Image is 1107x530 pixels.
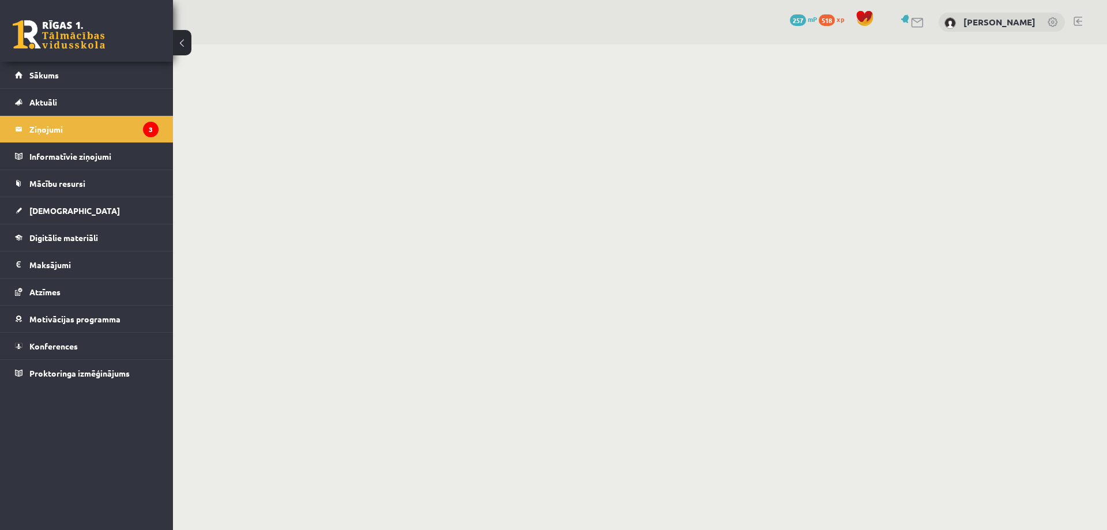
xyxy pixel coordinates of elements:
[15,170,159,197] a: Mācību resursi
[15,197,159,224] a: [DEMOGRAPHIC_DATA]
[15,251,159,278] a: Maksājumi
[15,62,159,88] a: Sākums
[29,314,121,324] span: Motivācijas programma
[29,116,159,142] legend: Ziņojumi
[837,14,844,24] span: xp
[819,14,835,26] span: 518
[29,232,98,243] span: Digitālie materiāli
[29,341,78,351] span: Konferences
[29,205,120,216] span: [DEMOGRAPHIC_DATA]
[29,97,57,107] span: Aktuāli
[15,333,159,359] a: Konferences
[15,89,159,115] a: Aktuāli
[143,122,159,137] i: 3
[819,14,850,24] a: 518 xp
[15,224,159,251] a: Digitālie materiāli
[29,287,61,297] span: Atzīmes
[15,360,159,386] a: Proktoringa izmēģinājums
[13,20,105,49] a: Rīgas 1. Tālmācības vidusskola
[29,143,159,170] legend: Informatīvie ziņojumi
[808,14,817,24] span: mP
[29,70,59,80] span: Sākums
[29,368,130,378] span: Proktoringa izmēģinājums
[29,178,85,189] span: Mācību resursi
[790,14,806,26] span: 257
[15,306,159,332] a: Motivācijas programma
[790,14,817,24] a: 257 mP
[29,251,159,278] legend: Maksājumi
[15,143,159,170] a: Informatīvie ziņojumi
[944,17,956,29] img: Viktorija Romulāne
[15,116,159,142] a: Ziņojumi3
[963,16,1036,28] a: [PERSON_NAME]
[15,279,159,305] a: Atzīmes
